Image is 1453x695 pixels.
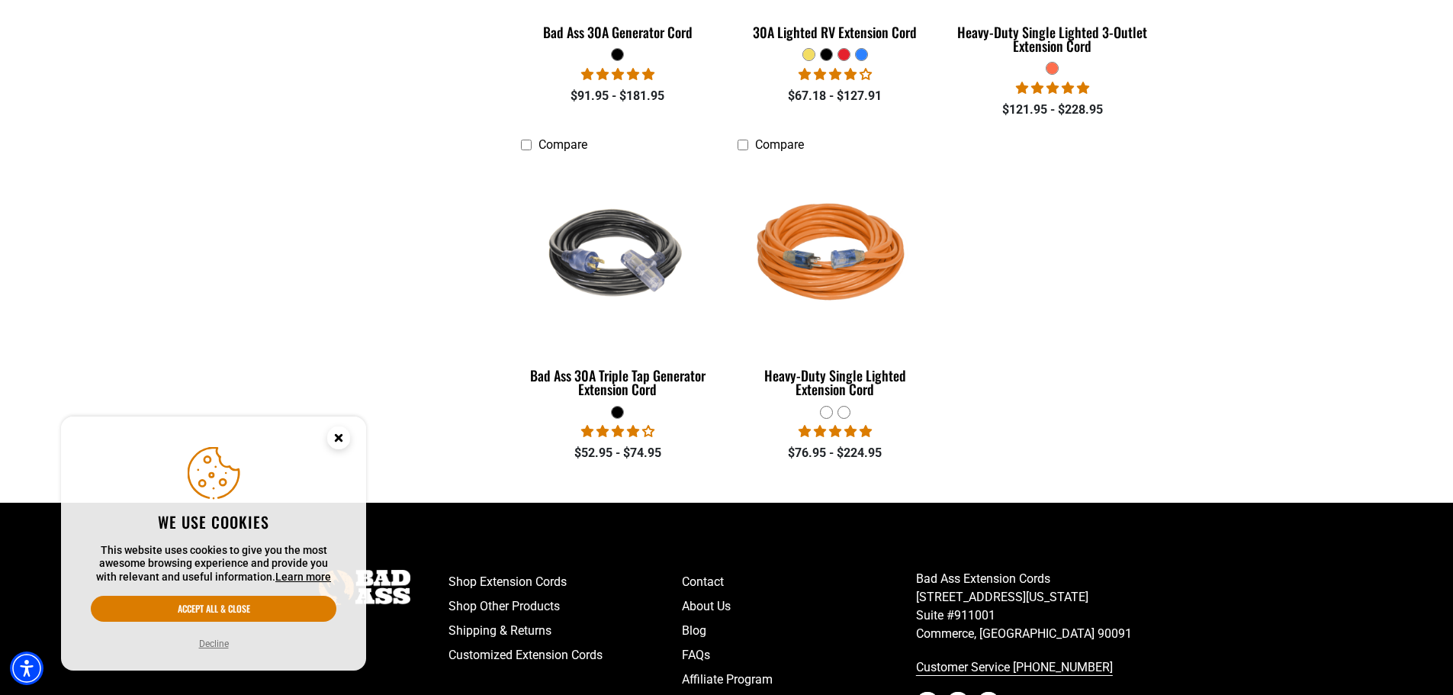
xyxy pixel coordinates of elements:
[61,417,366,671] aside: Cookie Consent
[521,159,715,405] a: black Bad Ass 30A Triple Tap Generator Extension Cord
[194,636,233,652] button: Decline
[448,594,683,619] a: Shop Other Products
[799,67,872,82] span: 4.11 stars
[311,417,366,464] button: Close this option
[538,137,587,152] span: Compare
[91,512,336,532] h2: We use cookies
[738,25,932,39] div: 30A Lighted RV Extension Cord
[448,570,683,594] a: Shop Extension Cords
[682,570,916,594] a: Contact
[521,368,715,396] div: Bad Ass 30A Triple Tap Generator Extension Cord
[738,444,932,462] div: $76.95 - $224.95
[682,668,916,692] a: Affiliate Program
[522,167,714,343] img: black
[682,594,916,619] a: About Us
[581,67,654,82] span: 5.00 stars
[448,619,683,643] a: Shipping & Returns
[738,87,932,105] div: $67.18 - $127.91
[916,655,1150,680] a: call 833-674-1699
[916,570,1150,643] p: Bad Ass Extension Cords [STREET_ADDRESS][US_STATE] Suite #911001 Commerce, [GEOGRAPHIC_DATA] 90091
[521,87,715,105] div: $91.95 - $181.95
[738,368,932,396] div: Heavy-Duty Single Lighted Extension Cord
[1016,81,1089,95] span: 5.00 stars
[955,25,1149,53] div: Heavy-Duty Single Lighted 3-Outlet Extension Cord
[91,596,336,622] button: Accept all & close
[799,424,872,439] span: 5.00 stars
[739,167,931,343] img: orange
[448,643,683,668] a: Customized Extension Cords
[955,101,1149,119] div: $121.95 - $228.95
[755,137,804,152] span: Compare
[10,652,43,685] div: Accessibility Menu
[275,571,331,583] a: This website uses cookies to give you the most awesome browsing experience and provide you with r...
[738,159,932,405] a: orange Heavy-Duty Single Lighted Extension Cord
[682,619,916,643] a: Blog
[91,544,336,584] p: This website uses cookies to give you the most awesome browsing experience and provide you with r...
[682,643,916,668] a: FAQs
[521,25,715,39] div: Bad Ass 30A Generator Cord
[581,424,654,439] span: 4.00 stars
[521,444,715,462] div: $52.95 - $74.95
